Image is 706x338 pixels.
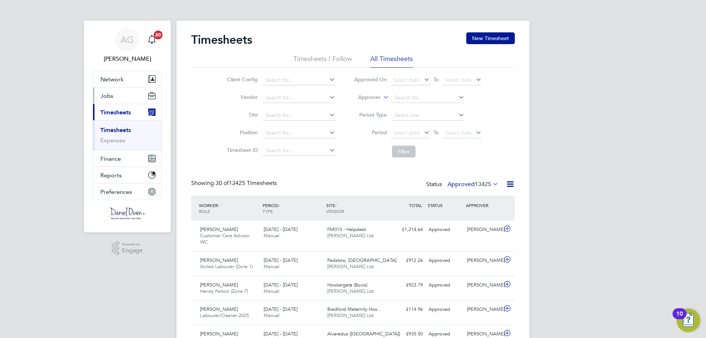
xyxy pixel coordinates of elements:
div: 10 [676,314,683,323]
div: £114.96 [388,303,426,316]
div: [PERSON_NAME] [464,303,502,316]
button: Finance [93,150,161,167]
h2: Timesheets [191,32,252,47]
button: Jobs [93,88,161,104]
div: £912.26 [388,255,426,267]
span: Select date [393,77,420,83]
label: Period [354,129,387,136]
span: AG [121,35,134,45]
a: 20 [145,28,159,51]
span: / [335,202,336,208]
span: VENDOR [326,208,344,214]
input: Select one [392,110,464,121]
span: [DATE] - [DATE] [264,257,297,263]
label: Approved On [354,76,387,83]
label: Position [225,129,258,136]
span: [PERSON_NAME] Ltd [327,232,374,239]
div: £923.79 [388,279,426,291]
span: [PERSON_NAME] [200,331,238,337]
span: [PERSON_NAME] Ltd [327,263,374,270]
button: Timesheets [93,104,161,120]
label: Period Type [354,111,387,118]
span: Preferences [100,188,132,195]
span: 13425 [475,181,491,188]
label: Client Config [225,76,258,83]
div: £1,214.64 [388,224,426,236]
button: Reports [93,167,161,183]
span: Jobs [100,92,113,99]
input: Search for... [263,75,335,85]
div: Approved [426,224,464,236]
label: Site [225,111,258,118]
button: Preferences [93,184,161,200]
div: Status [426,179,500,190]
span: [PERSON_NAME] [200,282,238,288]
div: Approved [426,303,464,316]
input: Search for... [263,93,335,103]
span: Select date [445,129,471,136]
input: Search for... [263,146,335,156]
span: Handy Person (Zone 7) [200,288,248,294]
span: Labourer/Cleaner 2025 [200,312,249,319]
label: Vendor [225,94,258,100]
a: AG[PERSON_NAME] [93,28,162,63]
span: [PERSON_NAME] [200,226,238,232]
span: Bradford Maternity Hos… [327,306,382,312]
button: Open Resource Center, 10 new notifications [677,309,700,332]
div: STATUS [426,199,464,212]
span: Manual [264,263,279,270]
input: Search for... [263,128,335,138]
span: [DATE] - [DATE] [264,282,297,288]
button: Filter [392,146,416,157]
span: / [218,202,219,208]
span: Powered by [122,241,143,248]
span: [PERSON_NAME] Ltd [327,288,374,294]
span: [PERSON_NAME] [200,306,238,312]
label: Timesheet ID [225,147,258,153]
input: Search for... [263,110,335,121]
span: Select date [393,129,420,136]
a: Timesheets [100,127,131,134]
span: 13425 Timesheets [215,179,277,187]
input: Search for... [392,93,464,103]
span: ROLE [199,208,210,214]
span: Manual [264,312,279,319]
span: 20 [154,31,163,39]
span: [DATE] - [DATE] [264,331,297,337]
div: [PERSON_NAME] [464,279,502,291]
span: To [431,75,441,84]
div: WORKER [197,199,261,218]
span: [PERSON_NAME] Ltd [327,312,374,319]
span: Timesheets [100,109,131,116]
button: Network [93,71,161,87]
div: Showing [191,179,278,187]
nav: Main navigation [84,21,171,232]
button: New Timesheet [466,32,515,44]
span: Customer Care Advisor WC [200,232,250,245]
div: APPROVER [464,199,502,212]
div: [PERSON_NAME] [464,255,502,267]
span: Network [100,76,124,83]
span: Alvaredus ([GEOGRAPHIC_DATA]) [327,331,400,337]
div: PERIOD [261,199,324,218]
span: [DATE] - [DATE] [264,306,297,312]
li: All Timesheets [370,54,413,68]
div: Approved [426,279,464,291]
span: 30 of [215,179,229,187]
span: TOTAL [409,202,422,208]
div: Timesheets [93,120,161,150]
span: Skilled Labourer (Zone 1) [200,263,253,270]
span: Select date [445,77,471,83]
label: Approver [347,94,381,101]
div: [PERSON_NAME] [464,224,502,236]
span: TYPE [263,208,273,214]
span: Manual [264,232,279,239]
span: FM013 - Helpdesk [327,226,366,232]
span: Manual [264,288,279,294]
label: Approved [448,181,499,188]
span: Padstow, [GEOGRAPHIC_DATA] [327,257,396,263]
span: [PERSON_NAME] [200,257,238,263]
span: To [431,128,441,137]
span: Reports [100,172,122,179]
a: Powered byEngage [112,241,143,255]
